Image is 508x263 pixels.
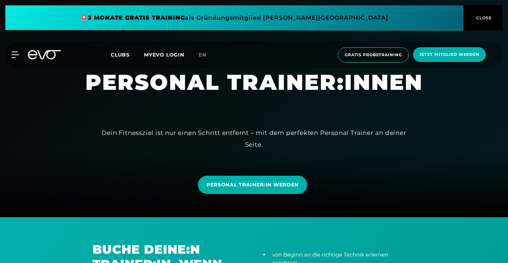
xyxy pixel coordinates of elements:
[419,52,479,58] span: Jetzt Mitglied werden
[345,52,402,58] span: Gratis Probetraining
[111,52,130,58] span: Clubs
[474,15,492,21] span: CLOSE
[144,52,184,58] a: MYEVO LOGIN
[206,181,299,189] span: PERSONAL TRAINER:IN WERDEN
[199,52,206,58] span: en
[199,51,215,59] a: en
[336,47,411,63] a: Gratis Probetraining
[111,51,144,58] a: Clubs
[411,47,488,63] a: Jetzt Mitglied werden
[198,176,307,194] a: PERSONAL TRAINER:IN WERDEN
[93,127,415,150] div: Dein Fitnessziel ist nur einen Schritt entfernt – mit dem perfekten Personal Trainer an deiner Se...
[85,68,423,96] h1: PERSONAL TRAINER:INNEN
[463,5,503,30] button: CLOSE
